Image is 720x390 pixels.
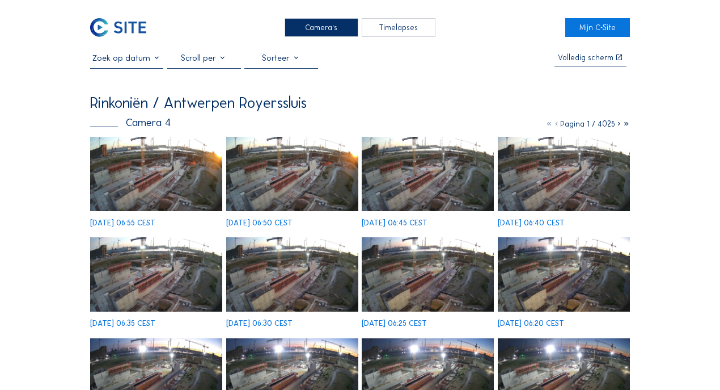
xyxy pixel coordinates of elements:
div: Camera 4 [90,118,171,128]
div: [DATE] 06:45 CEST [362,219,427,227]
div: [DATE] 06:25 CEST [362,320,427,327]
div: [DATE] 06:35 CEST [90,320,155,327]
img: image_52765990 [362,137,494,211]
img: image_52765597 [226,237,358,312]
img: image_52766060 [226,137,358,211]
input: Zoek op datum 󰅀 [90,53,164,63]
div: Rinkoniën / Antwerpen Royerssluis [90,95,307,111]
img: image_52765269 [498,237,630,312]
img: image_52765671 [90,237,222,312]
img: C-SITE Logo [90,18,147,37]
div: Camera's [285,18,358,37]
div: [DATE] 06:30 CEST [226,320,293,327]
div: [DATE] 06:55 CEST [90,219,155,227]
div: Timelapses [362,18,435,37]
div: Volledig scherm [558,54,613,61]
img: image_52765428 [362,237,494,312]
a: C-SITE Logo [90,18,155,37]
div: [DATE] 06:40 CEST [498,219,565,227]
div: [DATE] 06:50 CEST [226,219,293,227]
div: [DATE] 06:20 CEST [498,320,564,327]
span: Pagina 1 / 4025 [560,119,615,129]
a: Mijn C-Site [565,18,630,37]
img: image_52766214 [90,137,222,211]
img: image_52765818 [498,137,630,211]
